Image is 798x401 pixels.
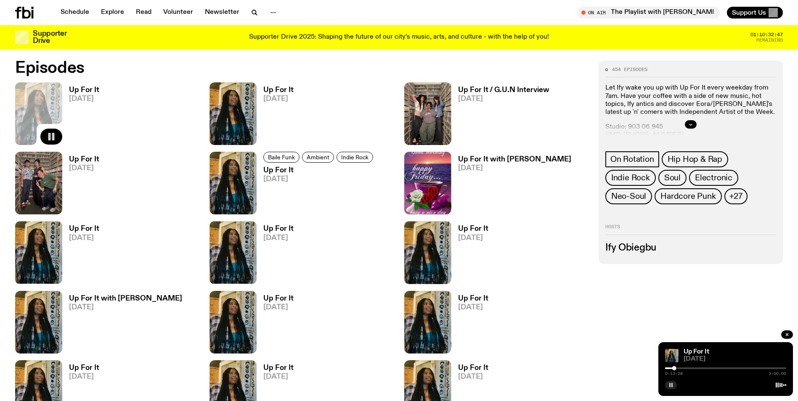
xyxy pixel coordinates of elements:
[96,7,129,18] a: Explore
[404,221,451,284] img: Ify - a Brown Skin girl with black braided twists, looking up to the side with her tongue stickin...
[724,188,748,204] button: +27
[695,173,732,182] span: Electronic
[33,30,66,45] h3: Supporter Drive
[263,304,294,311] span: [DATE]
[263,152,300,163] a: Baile Funk
[665,349,679,362] img: Ify - a Brown Skin girl with black braided twists, looking up to the side with her tongue stickin...
[69,364,99,372] h3: Up For It
[404,291,451,354] img: Ify - a Brown Skin girl with black braided twists, looking up to the side with her tongue stickin...
[263,176,376,183] span: [DATE]
[69,373,99,380] span: [DATE]
[62,295,182,354] a: Up For It with [PERSON_NAME][DATE]
[69,156,99,163] h3: Up For It
[307,154,329,160] span: Ambient
[263,235,294,242] span: [DATE]
[605,243,776,253] h3: Ify Obiegbu
[69,95,99,103] span: [DATE]
[668,155,722,164] span: Hip Hop & Rap
[263,95,294,103] span: [DATE]
[458,156,571,163] h3: Up For It with [PERSON_NAME]
[655,188,721,204] a: Hardcore Punk
[69,235,99,242] span: [DATE]
[263,167,376,174] h3: Up For It
[611,173,650,182] span: Indie Rock
[689,170,738,186] a: Electronic
[56,7,94,18] a: Schedule
[605,188,652,204] a: Neo-Soul
[458,87,549,94] h3: Up For It / G.U.N Interview
[263,87,294,94] h3: Up For It
[577,7,720,18] button: On AirThe Playlist with [PERSON_NAME] and [PERSON_NAME]
[263,364,294,372] h3: Up For It
[605,151,659,167] a: On Rotation
[458,364,488,372] h3: Up For It
[257,87,294,145] a: Up For It[DATE]
[209,152,257,214] img: Ify - a Brown Skin girl with black braided twists, looking up to the side with her tongue stickin...
[727,7,783,18] button: Support Us
[458,295,488,302] h3: Up For It
[458,373,488,380] span: [DATE]
[458,95,549,103] span: [DATE]
[451,156,571,214] a: Up For It with [PERSON_NAME][DATE]
[729,192,742,201] span: +27
[15,61,524,76] h2: Episodes
[458,165,571,172] span: [DATE]
[209,291,257,354] img: Ify - a Brown Skin girl with black braided twists, looking up to the side with her tongue stickin...
[263,295,294,302] h3: Up For It
[665,372,683,376] span: 0:13:28
[257,225,294,284] a: Up For It[DATE]
[209,221,257,284] img: Ify - a Brown Skin girl with black braided twists, looking up to the side with her tongue stickin...
[69,87,99,94] h3: Up For It
[337,152,373,163] a: Indie Rock
[660,192,716,201] span: Hardcore Punk
[62,156,99,214] a: Up For It[DATE]
[458,225,488,232] h3: Up For It
[458,235,488,242] span: [DATE]
[69,304,182,311] span: [DATE]
[249,34,549,41] p: Supporter Drive 2025: Shaping the future of our city’s music, arts, and culture - with the help o...
[769,372,786,376] span: 3:00:00
[658,170,687,186] a: Soul
[732,9,766,16] span: Support Us
[268,154,295,160] span: Baile Funk
[605,170,656,186] a: Indie Rock
[158,7,198,18] a: Volunteer
[451,87,549,145] a: Up For It / G.U.N Interview[DATE]
[610,155,654,164] span: On Rotation
[69,295,182,302] h3: Up For It with [PERSON_NAME]
[756,38,783,42] span: Remaining
[15,221,62,284] img: Ify - a Brown Skin girl with black braided twists, looking up to the side with her tongue stickin...
[451,225,488,284] a: Up For It[DATE]
[69,165,99,172] span: [DATE]
[605,224,776,235] h2: Hosts
[263,373,294,380] span: [DATE]
[62,87,99,145] a: Up For It[DATE]
[257,295,294,354] a: Up For It[DATE]
[209,82,257,145] img: Ify - a Brown Skin girl with black braided twists, looking up to the side with her tongue stickin...
[341,154,369,160] span: Indie Rock
[69,225,99,232] h3: Up For It
[612,67,647,72] span: 454 episodes
[662,151,728,167] a: Hip Hop & Rap
[611,192,646,201] span: Neo-Soul
[200,7,244,18] a: Newsletter
[257,167,376,214] a: Up For It[DATE]
[131,7,156,18] a: Read
[664,173,681,182] span: Soul
[684,348,709,355] a: Up For It
[302,152,334,163] a: Ambient
[750,32,783,37] span: 01:10:32:47
[451,295,488,354] a: Up For It[DATE]
[684,356,786,362] span: [DATE]
[458,304,488,311] span: [DATE]
[263,225,294,232] h3: Up For It
[605,84,776,116] p: Let Ify wake you up with Up For It every weekday from 7am. Have your coffee with a side of new mu...
[15,291,62,354] img: Ify - a Brown Skin girl with black braided twists, looking up to the side with her tongue stickin...
[62,225,99,284] a: Up For It[DATE]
